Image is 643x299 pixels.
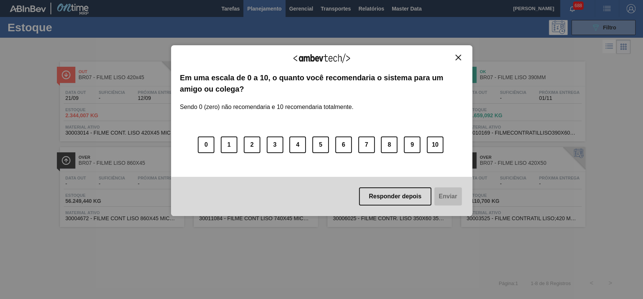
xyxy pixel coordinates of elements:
[267,136,283,153] button: 3
[358,136,375,153] button: 7
[180,95,354,110] label: Sendo 0 (zero) não recomendaria e 10 recomendaria totalmente.
[180,72,463,95] label: Em uma escala de 0 a 10, o quanto você recomendaria o sistema para um amigo ou colega?
[381,136,397,153] button: 8
[293,54,350,63] img: Logo Ambevtech
[335,136,352,153] button: 6
[427,136,443,153] button: 10
[244,136,260,153] button: 2
[455,55,461,60] img: Close
[221,136,237,153] button: 1
[289,136,306,153] button: 4
[312,136,329,153] button: 5
[404,136,420,153] button: 9
[198,136,214,153] button: 0
[359,187,431,205] button: Responder depois
[453,54,463,61] button: Close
